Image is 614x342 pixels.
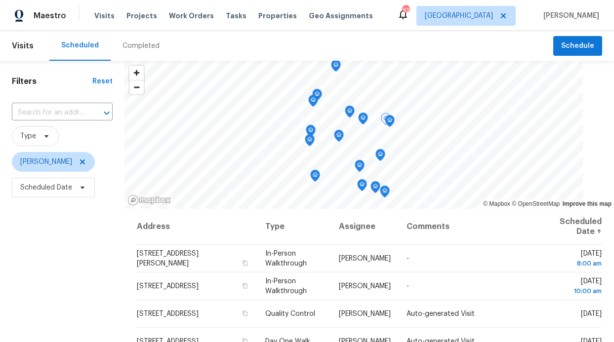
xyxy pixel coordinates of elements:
span: Work Orders [169,11,214,21]
span: Auto-generated Visit [407,310,475,317]
span: Visits [94,11,115,21]
div: Map marker [385,115,395,130]
div: Map marker [308,95,318,110]
span: Type [20,131,36,141]
span: [STREET_ADDRESS] [137,283,199,290]
div: 10:00 am [546,286,602,296]
span: Tasks [226,12,246,19]
span: [DATE] [546,278,602,296]
span: [PERSON_NAME] [339,283,391,290]
div: Map marker [334,130,344,145]
div: Map marker [355,160,365,175]
div: Map marker [375,149,385,164]
div: Map marker [357,179,367,194]
button: Zoom out [129,80,144,94]
span: Zoom out [129,80,144,94]
button: Zoom in [129,66,144,80]
input: Search for an address... [12,105,85,120]
a: Mapbox [483,200,510,207]
div: Map marker [331,60,341,75]
button: Copy Address [241,309,249,318]
div: 37 [402,6,409,16]
span: Projects [126,11,157,21]
span: - [407,255,409,262]
div: 8:00 am [546,259,602,268]
span: Visits [12,35,34,57]
div: Reset [92,76,113,86]
div: Map marker [381,113,391,128]
span: Quality Control [265,310,315,317]
button: Open [100,106,114,120]
h1: Filters [12,76,92,86]
button: Schedule [553,36,602,56]
span: [PERSON_NAME] [339,255,391,262]
div: Map marker [306,125,316,140]
div: Completed [123,41,160,51]
span: In-Person Walkthrough [265,278,307,295]
span: [STREET_ADDRESS][PERSON_NAME] [137,250,199,267]
a: Mapbox homepage [127,194,171,206]
div: Map marker [370,181,380,196]
span: [DATE] [546,250,602,268]
span: - [407,283,409,290]
a: Improve this map [563,200,612,207]
a: OpenStreetMap [512,200,560,207]
span: Properties [258,11,297,21]
th: Assignee [331,209,399,245]
span: Schedule [561,40,594,52]
div: Scheduled [61,40,99,50]
th: Scheduled Date ↑ [538,209,602,245]
div: Map marker [380,186,390,201]
span: Geo Assignments [309,11,373,21]
div: Map marker [345,106,355,121]
span: [STREET_ADDRESS] [137,310,199,317]
span: [DATE] [581,310,602,317]
th: Comments [399,209,538,245]
span: [PERSON_NAME] [339,310,391,317]
span: [PERSON_NAME] [20,157,72,167]
th: Type [257,209,331,245]
span: [PERSON_NAME] [539,11,599,21]
div: Map marker [305,134,315,150]
div: Map marker [312,89,322,104]
span: In-Person Walkthrough [265,250,307,267]
span: [GEOGRAPHIC_DATA] [425,11,493,21]
div: Map marker [358,113,368,128]
canvas: Map [124,61,583,209]
button: Copy Address [241,281,249,290]
span: Scheduled Date [20,183,72,192]
span: Maestro [34,11,66,21]
div: Map marker [310,170,320,185]
button: Copy Address [241,259,249,267]
th: Address [136,209,257,245]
